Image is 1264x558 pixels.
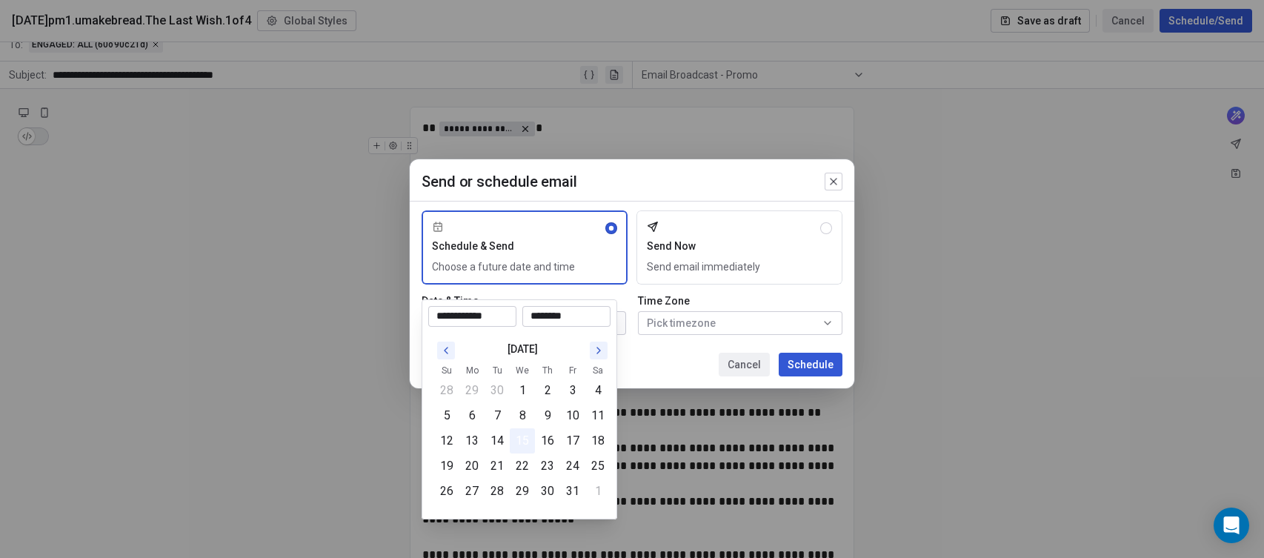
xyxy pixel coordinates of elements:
[437,342,455,359] button: Go to the Previous Month
[460,429,484,453] button: Monday, October 13th, 2025
[536,379,559,402] button: Thursday, October 2nd, 2025
[435,429,459,453] button: Sunday, October 12th, 2025
[535,363,560,378] th: Thursday
[586,379,610,402] button: Saturday, October 4th, 2025
[485,454,509,478] button: Tuesday, October 21st, 2025
[460,404,484,428] button: Monday, October 6th, 2025
[536,454,559,478] button: Thursday, October 23rd, 2025
[459,363,485,378] th: Monday
[561,454,585,478] button: Friday, October 24th, 2025
[460,379,484,402] button: Monday, September 29th, 2025
[485,479,509,503] button: Tuesday, October 28th, 2025
[585,363,611,378] th: Saturday
[435,404,459,428] button: Sunday, October 5th, 2025
[510,363,535,378] th: Wednesday
[485,429,509,453] button: Tuesday, October 14th, 2025
[561,479,585,503] button: Friday, October 31st, 2025
[434,363,459,378] th: Sunday
[508,342,538,357] span: [DATE]
[586,429,610,453] button: Saturday, October 18th, 2025
[536,404,559,428] button: Thursday, October 9th, 2025
[561,379,585,402] button: Friday, October 3rd, 2025
[586,404,610,428] button: Saturday, October 11th, 2025
[510,404,534,428] button: Wednesday, October 8th, 2025
[586,454,610,478] button: Saturday, October 25th, 2025
[510,379,534,402] button: Wednesday, October 1st, 2025
[510,454,534,478] button: Wednesday, October 22nd, 2025
[485,363,510,378] th: Tuesday
[435,379,459,402] button: Sunday, September 28th, 2025
[435,479,459,503] button: Sunday, October 26th, 2025
[434,363,611,504] table: October 2025
[510,479,534,503] button: Wednesday, October 29th, 2025
[560,363,585,378] th: Friday
[590,342,608,359] button: Go to the Next Month
[485,404,509,428] button: Tuesday, October 7th, 2025
[536,429,559,453] button: Thursday, October 16th, 2025
[460,479,484,503] button: Monday, October 27th, 2025
[561,404,585,428] button: Friday, October 10th, 2025
[561,429,585,453] button: Friday, October 17th, 2025
[460,454,484,478] button: Monday, October 20th, 2025
[536,479,559,503] button: Thursday, October 30th, 2025
[435,454,459,478] button: Sunday, October 19th, 2025
[510,429,534,453] button: Today, Wednesday, October 15th, 2025, selected
[586,479,610,503] button: Saturday, November 1st, 2025
[485,379,509,402] button: Tuesday, September 30th, 2025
